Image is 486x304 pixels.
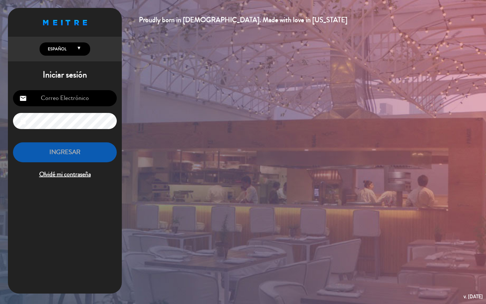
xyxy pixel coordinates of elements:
i: lock [19,117,27,125]
div: v. [DATE] [464,292,483,301]
h1: Iniciar sesión [8,70,122,80]
span: Olvidé mi contraseña [13,169,117,180]
span: Español [46,46,66,52]
input: Correo Electrónico [13,90,117,106]
button: INGRESAR [13,142,117,162]
i: email [19,95,27,102]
